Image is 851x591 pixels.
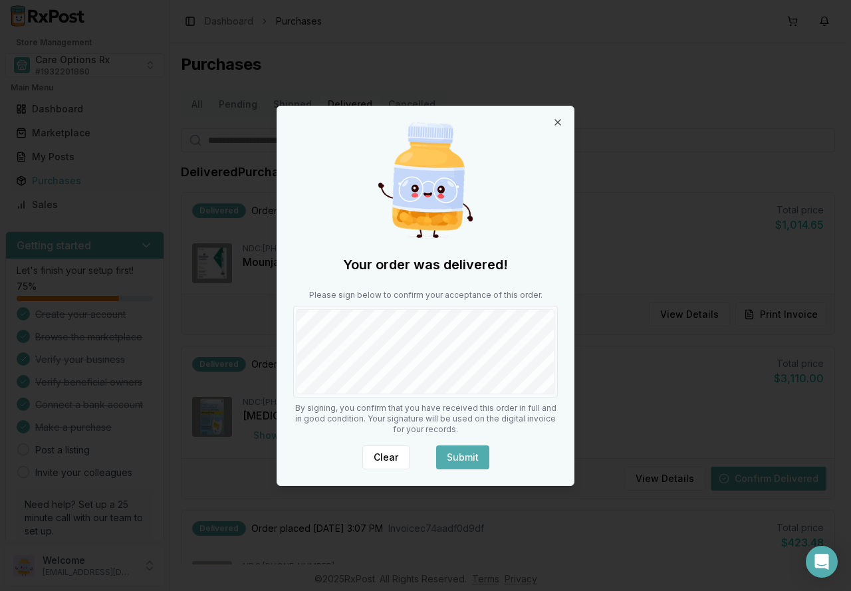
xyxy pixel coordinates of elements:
[362,445,410,469] button: Clear
[436,445,489,469] button: Submit
[362,117,489,245] img: Happy Pill Bottle
[293,255,558,274] h2: Your order was delivered!
[293,403,558,435] p: By signing, you confirm that you have received this order in full and in good condition. Your sig...
[293,290,558,300] p: Please sign below to confirm your acceptance of this order.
